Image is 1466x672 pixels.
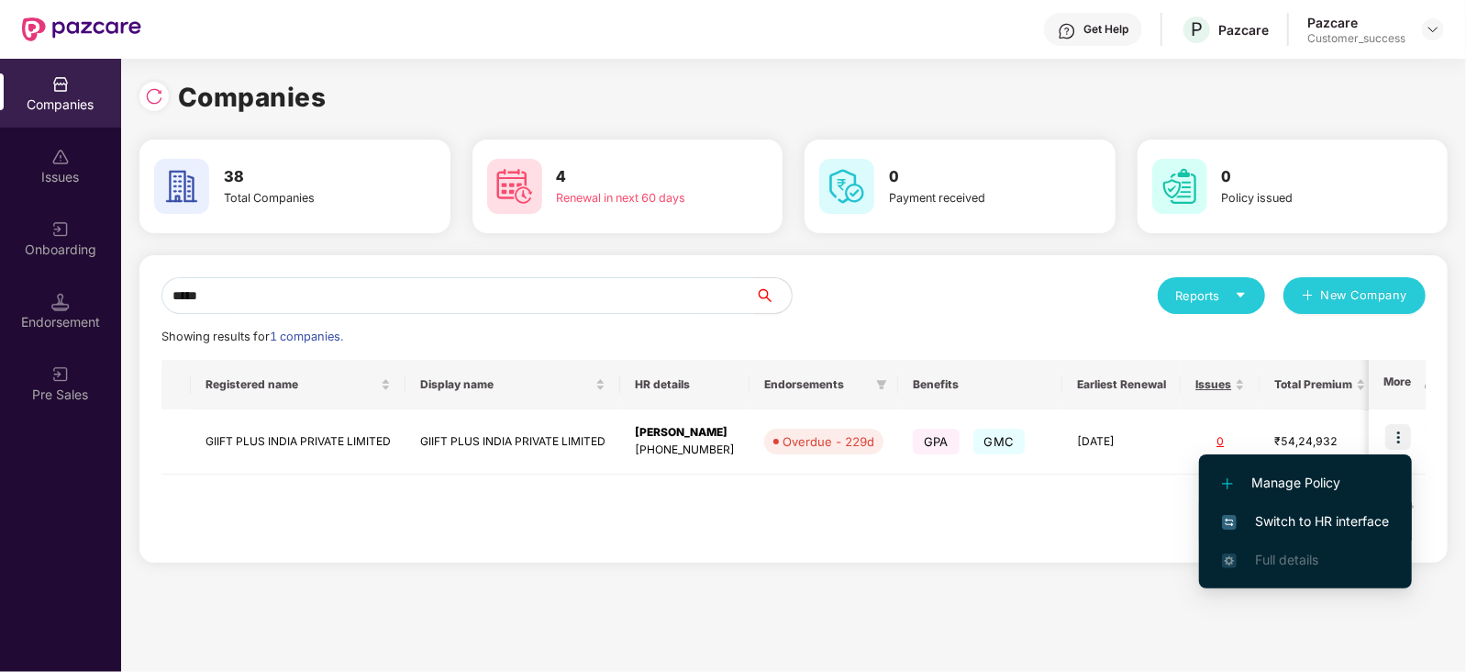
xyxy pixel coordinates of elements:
div: Pazcare [1307,14,1405,31]
td: [DATE] [1062,409,1181,475]
th: Issues [1181,360,1260,409]
button: search [754,277,793,314]
img: svg+xml;base64,PHN2ZyB4bWxucz0iaHR0cDovL3d3dy53My5vcmcvMjAwMC9zdmciIHdpZHRoPSI2MCIgaGVpZ2h0PSI2MC... [1152,159,1207,214]
img: svg+xml;base64,PHN2ZyBpZD0iQ29tcGFuaWVzIiB4bWxucz0iaHR0cDovL3d3dy53My5vcmcvMjAwMC9zdmciIHdpZHRoPS... [51,75,70,94]
img: svg+xml;base64,PHN2ZyB4bWxucz0iaHR0cDovL3d3dy53My5vcmcvMjAwMC9zdmciIHdpZHRoPSI2MCIgaGVpZ2h0PSI2MC... [487,159,542,214]
span: P [1191,18,1203,40]
div: Renewal in next 60 days [557,189,715,207]
img: svg+xml;base64,PHN2ZyBpZD0iSGVscC0zMngzMiIgeG1sbnM9Imh0dHA6Ly93d3cudzMub3JnLzIwMDAvc3ZnIiB3aWR0aD... [1058,22,1076,40]
span: filter [876,379,887,390]
th: Earliest Renewal [1062,360,1181,409]
h3: 4 [557,165,715,189]
div: [PERSON_NAME] [635,424,735,442]
div: Policy issued [1222,189,1380,207]
h3: 38 [224,165,382,189]
th: Display name [405,360,620,409]
img: svg+xml;base64,PHN2ZyBpZD0iUmVsb2FkLTMyeDMyIiB4bWxucz0iaHR0cDovL3d3dy53My5vcmcvMjAwMC9zdmciIHdpZH... [145,87,163,106]
img: svg+xml;base64,PHN2ZyB3aWR0aD0iMjAiIGhlaWdodD0iMjAiIHZpZXdCb3g9IjAgMCAyMCAyMCIgZmlsbD0ibm9uZSIgeG... [51,220,70,239]
th: Total Premium [1260,360,1381,409]
th: More [1369,360,1426,409]
img: svg+xml;base64,PHN2ZyB3aWR0aD0iMTQuNSIgaGVpZ2h0PSIxNC41IiB2aWV3Qm94PSIwIDAgMTYgMTYiIGZpbGw9Im5vbm... [51,293,70,311]
img: svg+xml;base64,PHN2ZyBpZD0iRHJvcGRvd24tMzJ4MzIiIHhtbG5zPSJodHRwOi8vd3d3LnczLm9yZy8yMDAwL3N2ZyIgd2... [1426,22,1440,37]
div: Overdue - 229d [783,432,874,451]
img: svg+xml;base64,PHN2ZyB3aWR0aD0iMjAiIGhlaWdodD0iMjAiIHZpZXdCb3g9IjAgMCAyMCAyMCIgZmlsbD0ibm9uZSIgeG... [51,365,70,384]
span: plus [1302,289,1314,304]
img: svg+xml;base64,PHN2ZyB4bWxucz0iaHR0cDovL3d3dy53My5vcmcvMjAwMC9zdmciIHdpZHRoPSI2MCIgaGVpZ2h0PSI2MC... [819,159,874,214]
div: Pazcare [1218,21,1269,39]
span: filter [872,374,891,396]
span: Endorsements [764,377,869,392]
div: Payment received [889,189,1047,207]
img: icon [1385,424,1411,450]
span: search [754,288,792,303]
th: Benefits [898,360,1062,409]
span: Full details [1255,552,1318,567]
span: caret-down [1235,289,1247,301]
img: svg+xml;base64,PHN2ZyBpZD0iSXNzdWVzX2Rpc2FibGVkIiB4bWxucz0iaHR0cDovL3d3dy53My5vcmcvMjAwMC9zdmciIH... [51,148,70,166]
span: Total Premium [1274,377,1352,392]
div: Total Companies [224,189,382,207]
td: GIIFT PLUS INDIA PRIVATE LIMITED [191,409,405,475]
img: svg+xml;base64,PHN2ZyB4bWxucz0iaHR0cDovL3d3dy53My5vcmcvMjAwMC9zdmciIHdpZHRoPSIxMi4yMDEiIGhlaWdodD... [1222,478,1233,489]
span: Display name [420,377,592,392]
th: HR details [620,360,750,409]
span: New Company [1321,286,1408,305]
div: Customer_success [1307,31,1405,46]
span: Registered name [205,377,377,392]
img: svg+xml;base64,PHN2ZyB4bWxucz0iaHR0cDovL3d3dy53My5vcmcvMjAwMC9zdmciIHdpZHRoPSIxNi4zNjMiIGhlaWdodD... [1222,554,1237,568]
span: 1 companies. [270,330,343,343]
span: Showing results for [161,330,343,343]
span: GMC [973,429,1026,454]
td: GIIFT PLUS INDIA PRIVATE LIMITED [405,409,620,475]
span: GPA [913,429,960,454]
button: plusNew Company [1283,277,1426,314]
div: Get Help [1083,22,1128,37]
th: Registered name [191,360,405,409]
span: Manage Policy [1222,473,1389,493]
div: Reports [1176,286,1247,305]
h3: 0 [1222,165,1380,189]
span: Switch to HR interface [1222,511,1389,532]
div: 0 [1195,433,1245,451]
img: svg+xml;base64,PHN2ZyB4bWxucz0iaHR0cDovL3d3dy53My5vcmcvMjAwMC9zdmciIHdpZHRoPSI2MCIgaGVpZ2h0PSI2MC... [154,159,209,214]
div: [PHONE_NUMBER] [635,442,735,459]
div: ₹54,24,932 [1274,433,1366,451]
img: New Pazcare Logo [22,17,141,41]
h3: 0 [889,165,1047,189]
h1: Companies [178,77,327,118]
img: svg+xml;base64,PHN2ZyB4bWxucz0iaHR0cDovL3d3dy53My5vcmcvMjAwMC9zdmciIHdpZHRoPSIxNiIgaGVpZ2h0PSIxNi... [1222,515,1237,530]
span: Issues [1195,377,1231,392]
